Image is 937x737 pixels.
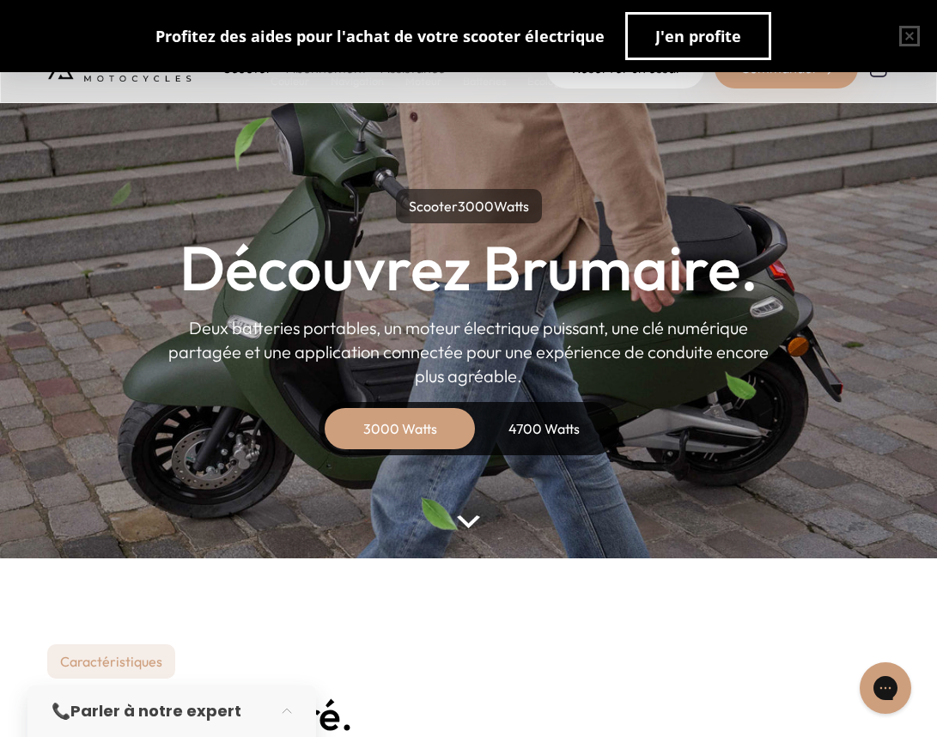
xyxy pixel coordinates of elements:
div: 4700 Watts [476,408,613,449]
p: Deux batteries portables, un moteur électrique puissant, une clé numérique partagée et une applic... [168,316,770,388]
div: 3000 Watts [332,408,469,449]
h1: Découvrez Brumaire. [179,237,758,299]
p: Caractéristiques [47,644,175,679]
iframe: Gorgias live chat messenger [851,656,920,720]
img: arrow-bottom.png [457,515,479,528]
span: 3000 [458,198,494,215]
p: Scooter Watts [396,189,542,223]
